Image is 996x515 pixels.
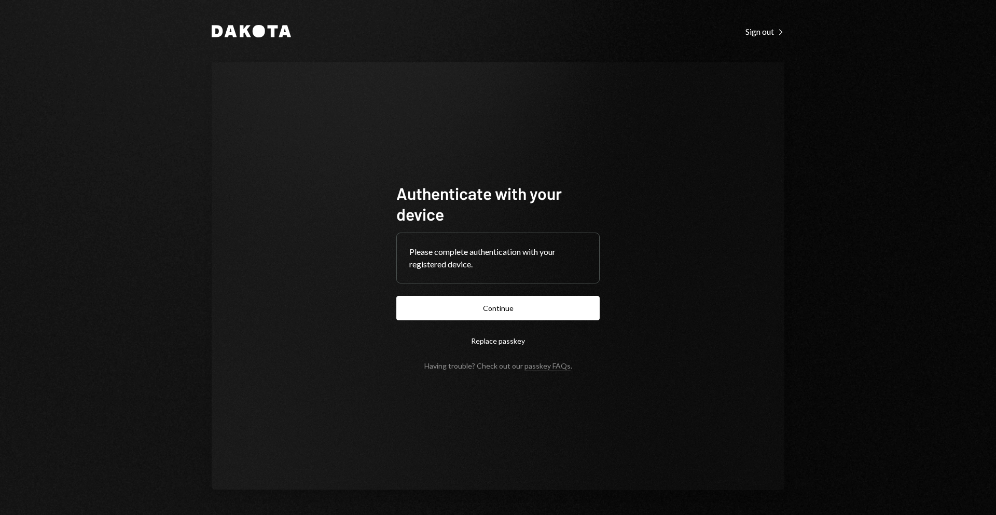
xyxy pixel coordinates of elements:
[396,183,600,224] h1: Authenticate with your device
[409,246,587,270] div: Please complete authentication with your registered device.
[745,26,784,37] div: Sign out
[745,25,784,37] a: Sign out
[396,296,600,320] button: Continue
[524,361,571,371] a: passkey FAQs
[396,329,600,353] button: Replace passkey
[424,361,572,370] div: Having trouble? Check out our .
